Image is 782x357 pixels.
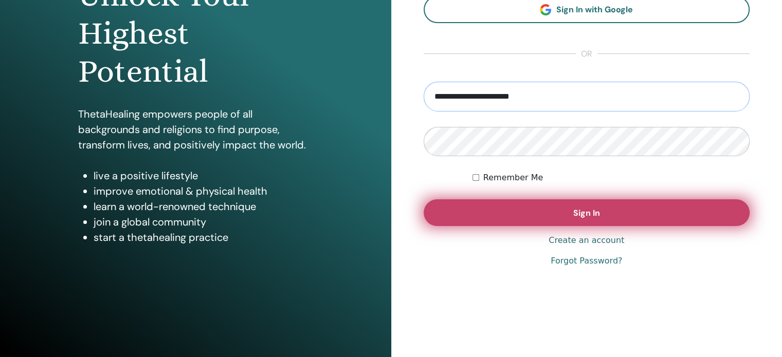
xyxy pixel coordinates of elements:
li: join a global community [94,214,313,230]
button: Sign In [424,199,750,226]
span: or [576,48,597,60]
li: improve emotional & physical health [94,183,313,199]
li: learn a world-renowned technique [94,199,313,214]
span: Sign In with Google [556,4,633,15]
div: Keep me authenticated indefinitely or until I manually logout [472,172,750,184]
li: start a thetahealing practice [94,230,313,245]
li: live a positive lifestyle [94,168,313,183]
a: Create an account [549,234,624,247]
p: ThetaHealing empowers people of all backgrounds and religions to find purpose, transform lives, a... [78,106,313,153]
a: Forgot Password? [551,255,622,267]
span: Sign In [573,208,600,218]
label: Remember Me [483,172,543,184]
